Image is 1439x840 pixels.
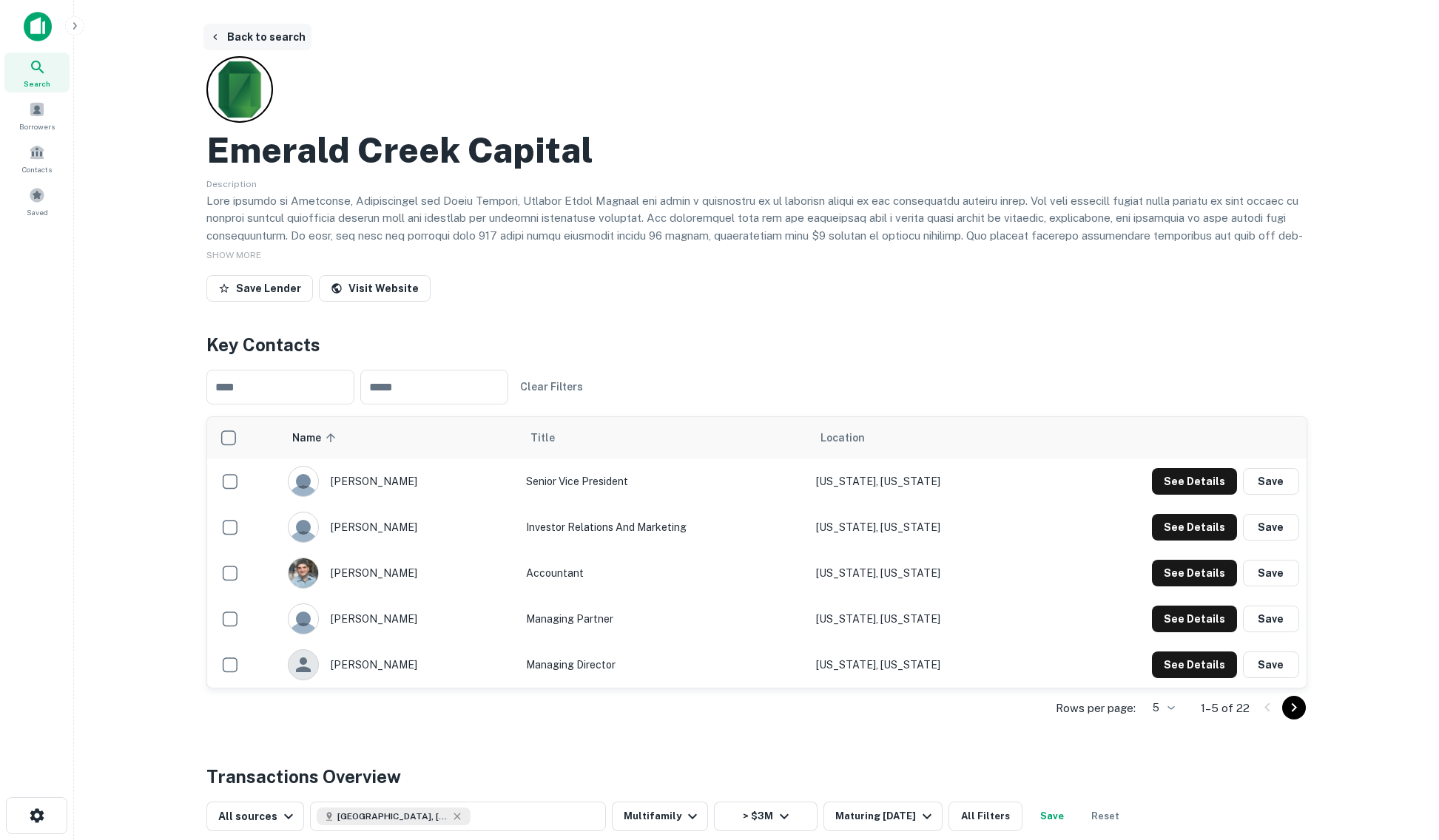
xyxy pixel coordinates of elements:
[27,206,48,218] span: Saved
[1152,651,1237,678] button: See Details
[1142,697,1177,719] div: 5
[1082,802,1129,831] button: Reset
[19,121,55,132] span: Borrowers
[289,512,318,542] img: 9c8pery4andzj6ohjkjp54ma2
[1243,514,1299,541] button: Save
[809,458,1039,504] td: [US_STATE], [US_STATE]
[519,458,809,504] td: Senior Vice President
[288,603,511,634] div: [PERSON_NAME]
[1056,700,1136,717] p: Rows per page:
[206,802,304,831] button: All sources
[1243,606,1299,632] button: Save
[612,802,708,831] button: Multifamily
[809,550,1039,596] td: [US_STATE], [US_STATE]
[1028,802,1076,831] button: Save your search to get updates of matches that match your search criteria.
[1243,468,1299,495] button: Save
[289,558,318,588] img: 1516933506006
[288,558,511,589] div: [PERSON_NAME]
[24,78,50,89] span: Search
[1152,514,1237,541] button: See Details
[206,179,257,189] span: Description
[1243,560,1299,586] button: Save
[4,95,70,135] a: Borrowers
[1282,696,1306,719] button: Go to next page
[206,331,1307,358] h4: Key Contacts
[820,429,865,447] span: Location
[218,807,297,825] div: All sources
[519,550,809,596] td: Accountant
[206,763,401,790] h4: Transactions Overview
[206,192,1307,297] p: Lore ipsumdo si Ametconse, Adipiscingel sed Doeiu Tempori, Utlabor Etdol Magnaal eni admin v quis...
[4,181,70,221] a: Saved
[289,467,318,496] img: 9c8pery4andzj6ohjkjp54ma2
[292,429,340,447] span: Name
[288,466,511,497] div: [PERSON_NAME]
[4,138,70,178] a: Contacts
[319,275,431,302] a: Visit Website
[948,802,1022,831] button: All Filters
[288,649,511,680] div: [PERSON_NAME]
[203,24,311,50] button: Back to search
[519,504,809,550] td: Investor Relations and Marketing
[1201,700,1250,717] p: 1–5 of 22
[207,417,1307,688] div: scrollable content
[514,373,589,400] button: Clear Filters
[519,417,809,458] th: Title
[24,12,52,41] img: capitalize-icon.png
[337,810,448,823] span: [GEOGRAPHIC_DATA], [GEOGRAPHIC_DATA], [GEOGRAPHIC_DATA]
[714,802,818,831] button: > $3M
[1365,722,1439,793] iframe: Chat Widget
[809,642,1039,688] td: [US_STATE], [US_STATE]
[206,275,313,302] button: Save Lender
[1243,651,1299,678] button: Save
[1152,606,1237,632] button: See Details
[206,250,261,260] span: SHOW MORE
[519,596,809,642] td: Managing Partner
[288,512,511,543] div: [PERSON_NAME]
[1152,560,1237,586] button: See Details
[289,604,318,634] img: 9c8pery4andzj6ohjkjp54ma2
[519,642,809,688] td: Managing Director
[310,802,606,831] button: [GEOGRAPHIC_DATA], [GEOGRAPHIC_DATA], [GEOGRAPHIC_DATA]
[835,807,936,825] div: Maturing [DATE]
[22,163,52,175] span: Contacts
[280,417,519,458] th: Name
[809,417,1039,458] th: Location
[206,129,593,172] h2: Emerald Creek Capital
[530,429,574,447] span: Title
[809,504,1039,550] td: [US_STATE], [US_STATE]
[809,596,1039,642] td: [US_STATE], [US_STATE]
[1152,468,1237,495] button: See Details
[823,802,943,831] button: Maturing [DATE]
[4,52,70,92] a: Search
